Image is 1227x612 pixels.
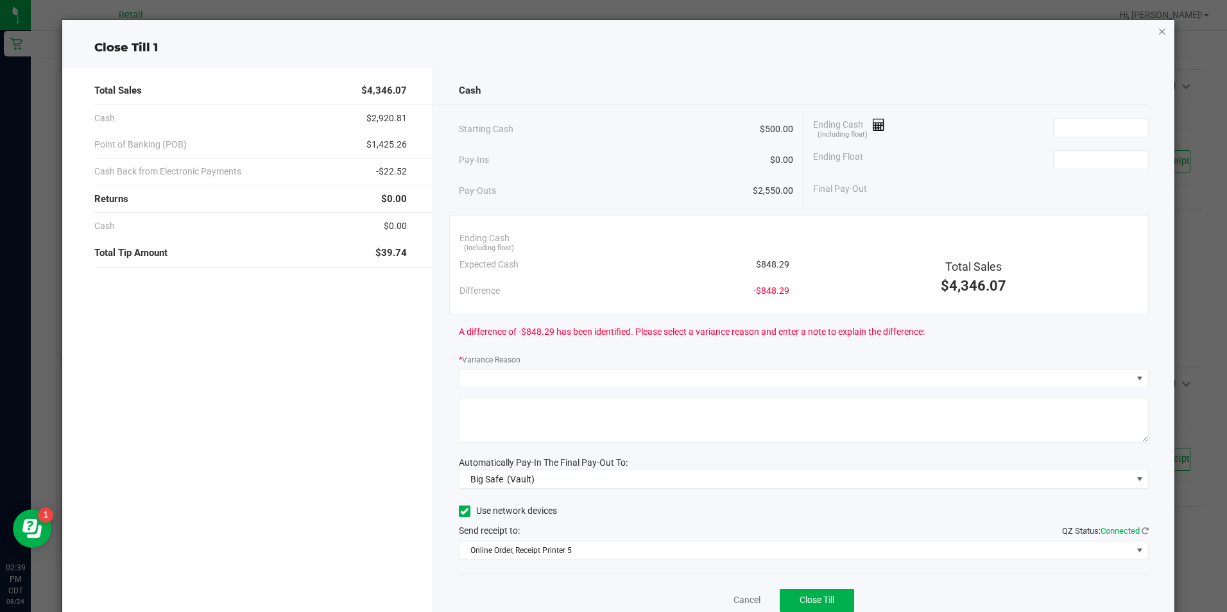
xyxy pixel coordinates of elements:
div: Close Till 1 [62,39,1174,56]
span: $0.00 [381,192,407,207]
iframe: Resource center [13,509,51,548]
div: Returns [94,185,406,213]
span: (Vault) [507,474,535,484]
span: $4,346.07 [361,83,407,98]
label: Variance Reason [459,354,520,366]
span: Ending Cash [459,232,510,245]
span: $2,920.81 [366,112,407,125]
span: Final Pay-Out [813,182,867,196]
span: A difference of -$848.29 has been identified. Please select a variance reason and enter a note to... [459,325,925,339]
span: $1,425.26 [366,138,407,151]
span: (including float) [818,130,868,140]
span: $848.29 [756,258,789,271]
span: $0.00 [770,153,793,167]
span: Pay-Outs [459,184,496,198]
span: $500.00 [760,123,793,136]
span: Total Sales [945,260,1002,273]
span: Connected [1101,526,1140,536]
span: Cash Back from Electronic Payments [94,165,241,178]
span: Automatically Pay-In The Final Pay-Out To: [459,457,628,468]
span: Big Safe [470,474,503,484]
span: -$22.52 [376,165,407,178]
span: Total Tip Amount [94,246,167,260]
span: Cash [459,83,481,98]
span: Cash [94,112,115,125]
span: Ending Cash [813,118,885,137]
span: QZ Status: [1062,526,1149,536]
span: Online Order, Receipt Printer 5 [459,541,1132,559]
iframe: Resource center unread badge [38,507,53,523]
span: Send receipt to: [459,525,520,536]
span: Pay-Ins [459,153,489,167]
span: $0.00 [384,219,407,233]
label: Use network devices [459,504,557,518]
span: $4,346.07 [941,278,1006,294]
span: $2,550.00 [753,184,793,198]
span: Close Till [800,595,834,605]
span: Expected Cash [459,258,519,271]
span: $39.74 [375,246,407,260]
button: Close Till [780,589,854,612]
span: Cash [94,219,115,233]
span: (including float) [464,243,514,254]
span: Point of Banking (POB) [94,138,187,151]
span: Total Sales [94,83,142,98]
span: -$848.29 [753,284,789,298]
a: Cancel [734,593,760,607]
span: Difference [459,284,500,298]
span: Starting Cash [459,123,513,136]
span: Ending Float [813,150,863,169]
